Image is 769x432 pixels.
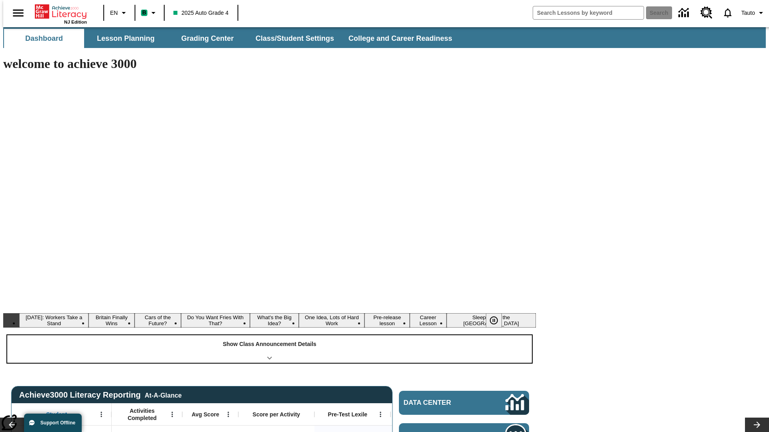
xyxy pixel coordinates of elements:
a: Notifications [717,2,738,23]
button: Slide 8 Career Lesson [410,313,447,328]
input: search field [533,6,644,19]
button: Slide 2 Britain Finally Wins [89,313,134,328]
button: Slide 6 One Idea, Lots of Hard Work [299,313,364,328]
button: Open Menu [166,408,178,420]
span: Activities Completed [116,407,169,422]
button: Slide 5 What's the Big Idea? [250,313,299,328]
span: B [142,8,146,18]
span: Support Offline [40,420,75,426]
p: Show Class Announcement Details [223,340,316,348]
span: Score per Activity [253,411,300,418]
span: NJ Edition [64,20,87,24]
span: Tauto [741,9,755,17]
button: Grading Center [167,29,248,48]
span: Pre-Test Lexile [328,411,368,418]
div: Pause [486,313,510,328]
span: 2025 Auto Grade 4 [173,9,229,17]
button: Support Offline [24,414,82,432]
button: Slide 3 Cars of the Future? [135,313,181,328]
button: Slide 7 Pre-release lesson [364,313,410,328]
button: Pause [486,313,502,328]
div: SubNavbar [3,29,459,48]
span: Data Center [404,399,479,407]
a: Resource Center, Will open in new tab [696,2,717,24]
span: Avg Score [191,411,219,418]
a: Data Center [674,2,696,24]
div: SubNavbar [3,27,766,48]
button: Profile/Settings [738,6,769,20]
button: Open Menu [95,408,107,420]
button: Language: EN, Select a language [107,6,132,20]
button: Open side menu [6,1,30,25]
h1: welcome to achieve 3000 [3,56,536,71]
button: Lesson Planning [86,29,166,48]
span: Achieve3000 Literacy Reporting [19,390,182,400]
button: Open Menu [374,408,387,420]
button: Slide 1 Labor Day: Workers Take a Stand [19,313,89,328]
button: Lesson carousel, Next [745,418,769,432]
div: Show Class Announcement Details [7,335,532,363]
button: Slide 9 Sleepless in the Animal Kingdom [447,313,536,328]
a: Data Center [399,391,529,415]
a: Home [35,4,87,20]
div: At-A-Glance [145,390,181,399]
button: College and Career Readiness [342,29,459,48]
span: Student [46,411,67,418]
button: Open Menu [222,408,234,420]
span: EN [110,9,118,17]
button: Boost Class color is mint green. Change class color [138,6,161,20]
button: Dashboard [4,29,84,48]
div: Home [35,3,87,24]
button: Slide 4 Do You Want Fries With That? [181,313,250,328]
button: Class/Student Settings [249,29,340,48]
